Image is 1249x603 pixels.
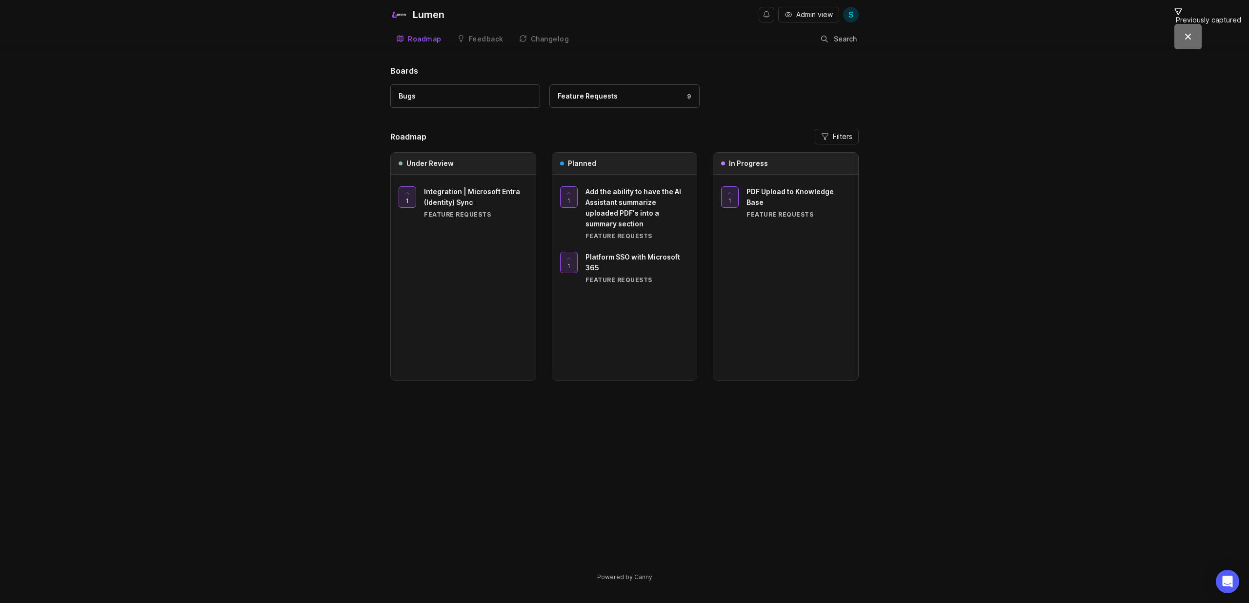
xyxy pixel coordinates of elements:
a: Changelog [513,29,575,49]
button: 1 [560,186,578,208]
div: Feature Requests [746,210,850,219]
button: S [843,7,859,22]
h3: Planned [568,159,596,168]
span: S [848,9,854,20]
div: 9 [682,92,691,100]
button: 1 [560,252,578,273]
a: Bugs [390,84,540,108]
span: Filters [833,132,852,141]
div: Feedback [469,36,504,42]
a: PDF Upload to Knowledge BaseFeature Requests [746,186,850,219]
h2: Roadmap [390,131,426,142]
span: Platform SSO with Microsoft 365 [585,253,680,272]
span: Admin view [796,10,833,20]
div: Roadmap [408,36,442,42]
button: 1 [399,186,416,208]
a: Add the ability to have the AI Assistant summarize uploaded PDF's into a summary sectionFeature R... [585,186,689,240]
div: Feature Requests [585,276,689,284]
a: Integration | Microsoft Entra (Identity) SyncFeature Requests [424,186,528,219]
span: 1 [567,197,570,205]
a: Feature Requests9 [549,84,699,108]
a: Platform SSO with Microsoft 365Feature Requests [585,252,689,284]
button: Admin view [778,7,839,22]
span: PDF Upload to Knowledge Base [746,187,834,206]
span: 1 [406,197,409,205]
span: Integration | Microsoft Entra (Identity) Sync [424,187,520,206]
div: Lumen [413,10,444,20]
div: Feature Requests [558,91,618,101]
a: Feedback [451,29,509,49]
h1: Boards [390,65,859,77]
button: Notifications [759,7,774,22]
h3: Under Review [406,159,454,168]
div: Feature Requests [585,232,689,240]
img: Lumen logo [390,6,408,23]
a: Powered by Canny [596,571,654,583]
h3: In Progress [729,159,768,168]
span: 1 [567,262,570,270]
span: 1 [728,197,731,205]
span: Add the ability to have the AI Assistant summarize uploaded PDF's into a summary section [585,187,681,228]
a: Roadmap [390,29,447,49]
div: Feature Requests [424,210,528,219]
button: 1 [721,186,739,208]
div: Changelog [531,36,569,42]
div: Bugs [399,91,416,101]
div: Open Intercom Messenger [1216,570,1239,593]
button: Filters [815,129,859,144]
